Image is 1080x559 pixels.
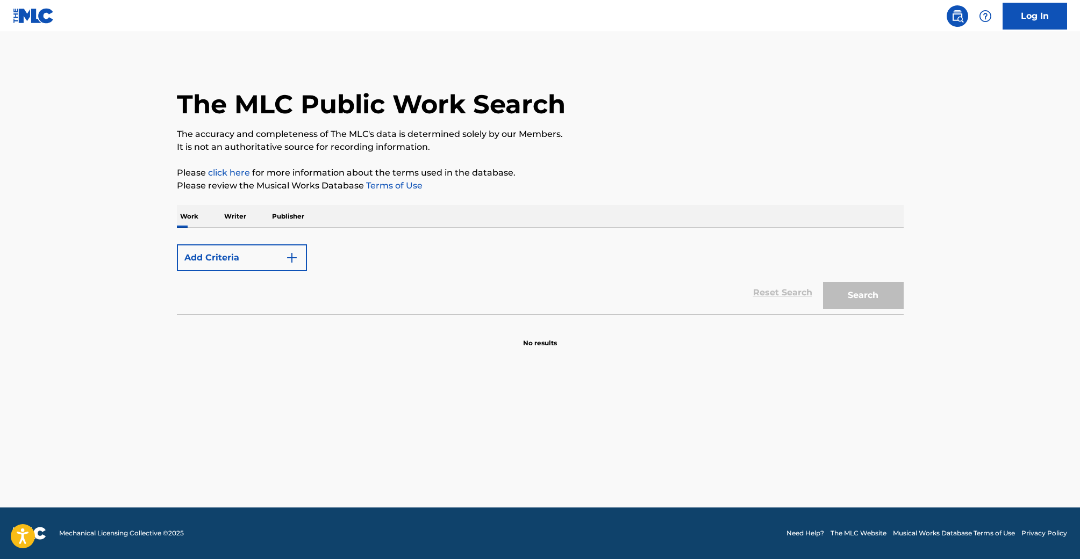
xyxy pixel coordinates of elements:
[177,128,904,141] p: The accuracy and completeness of The MLC's data is determined solely by our Members.
[177,239,904,314] form: Search Form
[177,179,904,192] p: Please review the Musical Works Database
[893,528,1015,538] a: Musical Works Database Terms of Use
[979,10,992,23] img: help
[951,10,964,23] img: search
[177,141,904,154] p: It is not an authoritative source for recording information.
[364,180,423,191] a: Terms of Use
[177,88,566,120] h1: The MLC Public Work Search
[13,527,46,540] img: logo
[947,5,968,27] a: Public Search
[59,528,184,538] span: Mechanical Licensing Collective © 2025
[13,8,54,24] img: MLC Logo
[221,205,249,228] p: Writer
[269,205,307,228] p: Publisher
[1003,3,1067,30] a: Log In
[208,168,250,178] a: click here
[177,244,307,271] button: Add Criteria
[523,325,557,348] p: No results
[1021,528,1067,538] a: Privacy Policy
[177,205,202,228] p: Work
[285,251,298,264] img: 9d2ae6d4665cec9f34b9.svg
[975,5,996,27] div: Help
[831,528,886,538] a: The MLC Website
[786,528,824,538] a: Need Help?
[177,166,904,179] p: Please for more information about the terms used in the database.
